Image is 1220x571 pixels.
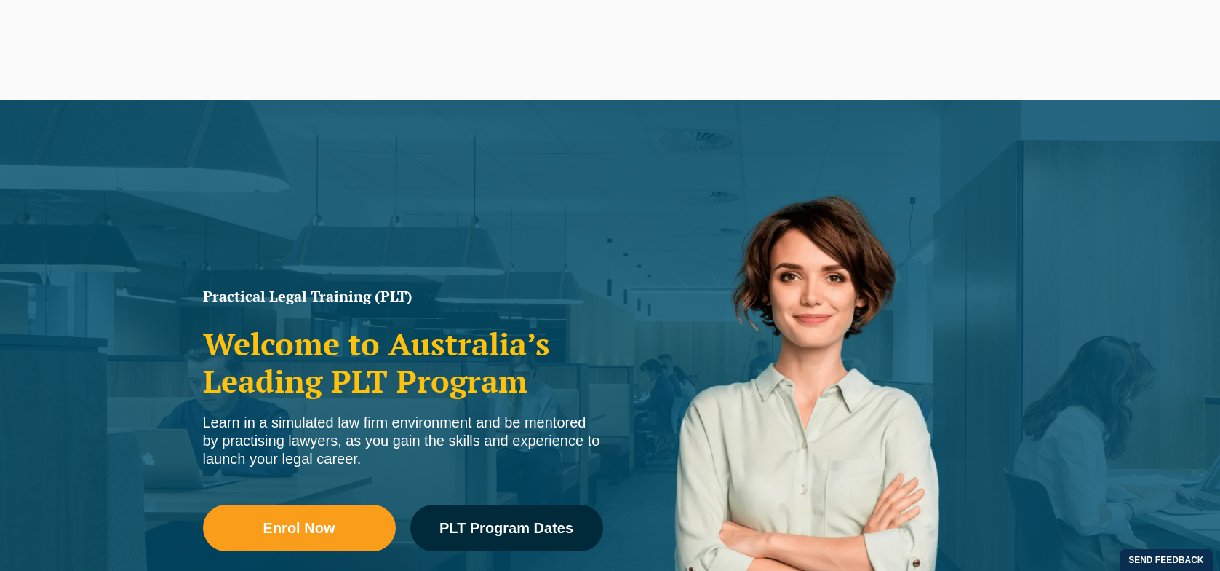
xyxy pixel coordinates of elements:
div: Learn in a simulated law firm environment and be mentored by practising lawyers, as you gain the ... [203,414,603,468]
a: PLT Program Dates [410,505,603,551]
h1: Practical Legal Training (PLT) [203,289,603,304]
span: PLT Program Dates [439,521,573,535]
h2: Welcome to Australia’s Leading PLT Program [203,326,603,399]
span: Enrol Now [263,521,335,535]
a: Enrol Now [203,505,396,551]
